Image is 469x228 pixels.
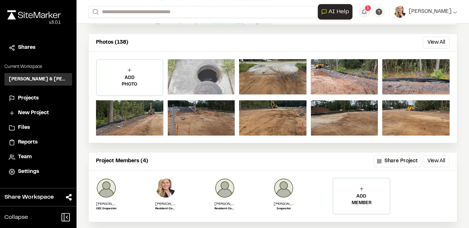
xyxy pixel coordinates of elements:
[333,193,390,206] p: ADD MEMBER
[423,155,450,167] button: View All
[367,5,369,11] span: 1
[328,7,349,16] span: AI Help
[9,138,68,146] a: Reports
[273,207,294,211] p: Inspector
[9,124,68,132] a: Files
[155,178,176,198] img: Elizabeth Sanders
[394,6,406,18] img: User
[214,207,235,211] p: Resident Construction Manager
[358,6,370,18] button: 1
[374,155,421,167] button: Share Project
[18,153,32,161] span: Team
[214,178,235,198] img: Lance Stroble
[394,6,457,18] button: [PERSON_NAME]
[9,168,68,176] a: Settings
[9,44,68,52] a: Shares
[18,138,38,146] span: Reports
[155,201,176,207] p: [PERSON_NAME]
[409,8,451,16] span: [PERSON_NAME]
[4,193,54,202] span: Share Workspace
[9,76,68,83] h3: [PERSON_NAME] & [PERSON_NAME] Inc.
[273,201,294,207] p: [PERSON_NAME]
[96,201,117,207] p: [PERSON_NAME]
[423,37,450,48] button: View All
[18,124,30,132] span: Files
[155,207,176,211] p: Resident Construction Manager
[214,201,235,207] p: [PERSON_NAME]
[9,153,68,161] a: Team
[273,178,294,198] img: Jeb Crews
[96,39,128,47] p: Photos (138)
[4,213,28,222] span: Collapse
[88,6,102,18] button: Search
[7,10,61,19] img: rebrand.png
[9,94,68,102] a: Projects
[18,168,39,176] span: Settings
[318,4,355,19] div: Open AI Assistant
[97,75,163,88] p: ADD PHOTO
[9,109,68,117] a: New Project
[96,207,117,211] p: CEI Inspector
[318,4,352,19] button: Open AI Assistant
[18,44,35,52] span: Shares
[7,19,61,26] div: Oh geez...please don't...
[18,109,49,117] span: New Project
[4,64,72,70] p: Current Workspace
[18,94,39,102] span: Projects
[96,178,117,198] img: Joe Gillenwater
[96,157,148,165] p: Project Members (4)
